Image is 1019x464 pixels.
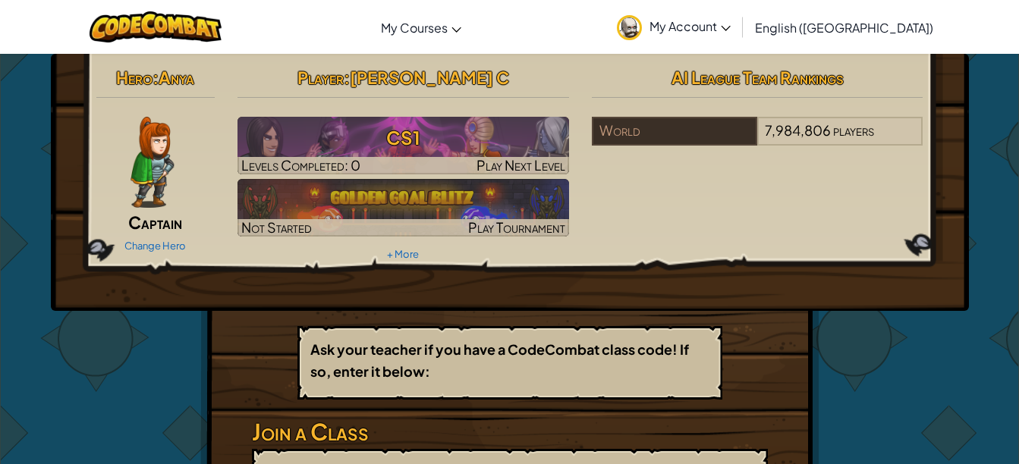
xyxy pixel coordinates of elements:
[381,20,448,36] span: My Courses
[116,67,153,88] span: Hero
[765,121,831,139] span: 7,984,806
[592,117,757,146] div: World
[237,179,569,237] img: Golden Goal
[671,67,844,88] span: AI League Team Rankings
[237,121,569,155] h3: CS1
[476,156,565,174] span: Play Next Level
[310,340,689,380] b: Ask your teacher if you have a CodeCombat class code! If so, enter it below:
[344,67,350,88] span: :
[241,156,360,174] span: Levels Completed: 0
[131,117,174,208] img: captain-pose.png
[124,240,186,252] a: Change Hero
[373,7,469,48] a: My Courses
[237,179,569,237] a: Not StartedPlay Tournament
[241,218,312,236] span: Not Started
[252,415,768,449] h3: Join a Class
[617,15,642,40] img: avatar
[592,131,923,149] a: World7,984,806players
[159,67,194,88] span: Anya
[153,67,159,88] span: :
[468,218,565,236] span: Play Tournament
[350,67,509,88] span: [PERSON_NAME] C
[128,212,182,233] span: Captain
[747,7,941,48] a: English ([GEOGRAPHIC_DATA])
[833,121,874,139] span: players
[649,18,731,34] span: My Account
[237,117,569,174] img: CS1
[755,20,933,36] span: English ([GEOGRAPHIC_DATA])
[609,3,738,51] a: My Account
[90,11,222,42] img: CodeCombat logo
[237,117,569,174] a: Play Next Level
[297,67,344,88] span: Player
[387,248,419,260] a: + More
